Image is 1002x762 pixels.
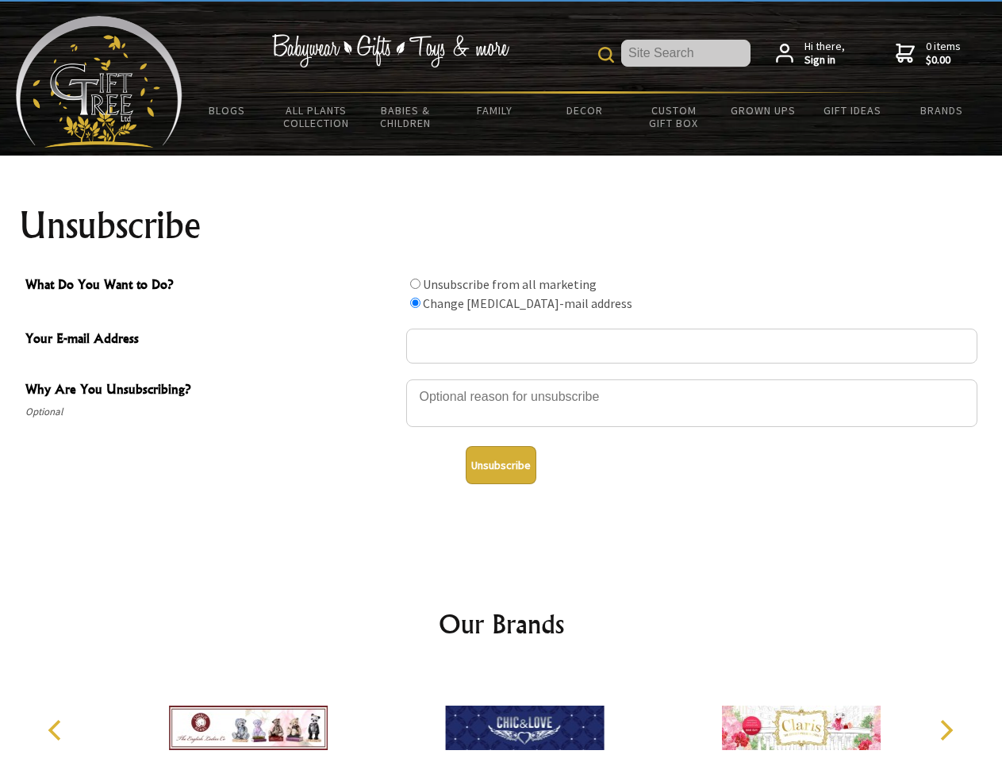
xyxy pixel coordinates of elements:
button: Unsubscribe [466,446,536,484]
a: Babies & Children [361,94,451,140]
span: Why Are You Unsubscribing? [25,379,398,402]
a: Custom Gift Box [629,94,719,140]
input: What Do You Want to Do? [410,279,420,289]
label: Change [MEDICAL_DATA]-mail address [423,295,632,311]
img: Babywear - Gifts - Toys & more [271,34,509,67]
input: Site Search [621,40,751,67]
label: Unsubscribe from all marketing [423,276,597,292]
a: Grown Ups [718,94,808,127]
a: Brands [897,94,987,127]
button: Next [928,713,963,748]
a: All Plants Collection [272,94,362,140]
a: BLOGS [182,94,272,127]
img: Babyware - Gifts - Toys and more... [16,16,182,148]
span: Your E-mail Address [25,329,398,352]
img: product search [598,47,614,63]
span: Optional [25,402,398,421]
h1: Unsubscribe [19,206,984,244]
strong: $0.00 [926,53,961,67]
a: 0 items$0.00 [896,40,961,67]
a: Decor [539,94,629,127]
textarea: Why Are You Unsubscribing? [406,379,977,427]
input: Your E-mail Address [406,329,977,364]
a: Family [451,94,540,127]
span: Hi there, [804,40,845,67]
a: Gift Ideas [808,94,897,127]
span: 0 items [926,39,961,67]
span: What Do You Want to Do? [25,275,398,298]
h2: Our Brands [32,605,971,643]
strong: Sign in [804,53,845,67]
button: Previous [40,713,75,748]
input: What Do You Want to Do? [410,298,420,308]
a: Hi there,Sign in [776,40,845,67]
